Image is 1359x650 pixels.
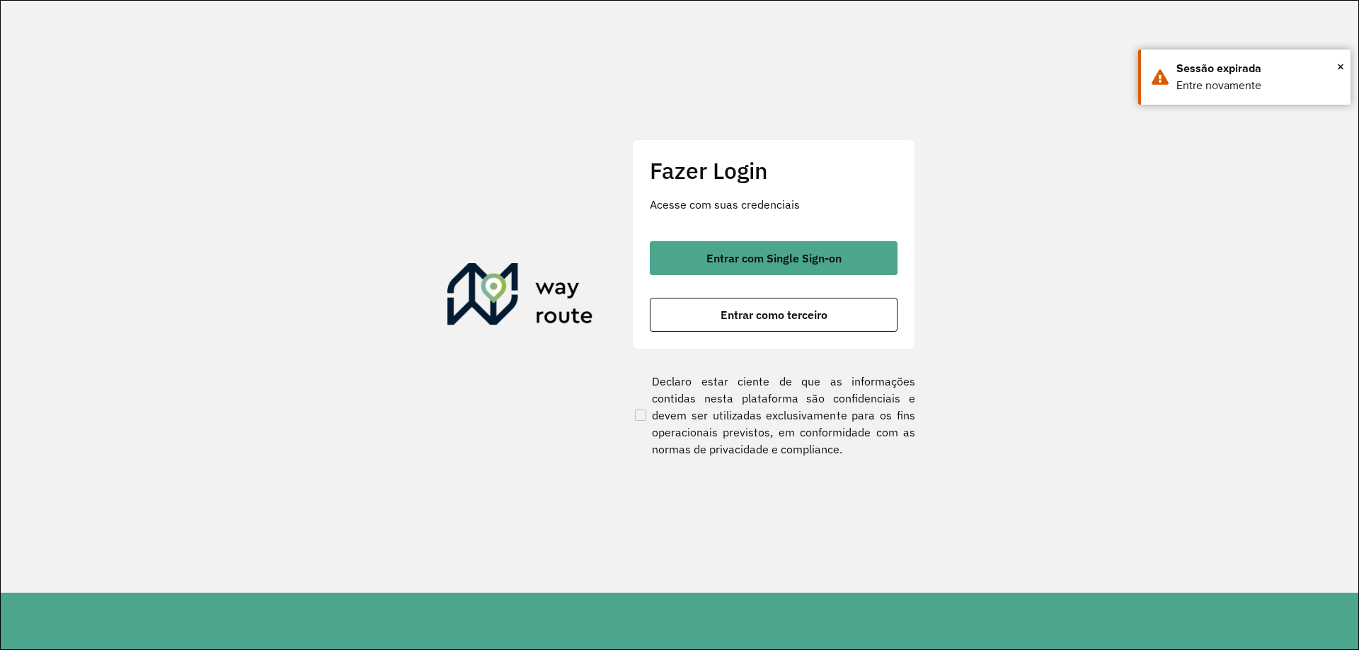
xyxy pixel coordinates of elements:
div: Sessão expirada [1176,60,1340,77]
span: × [1337,56,1344,77]
button: button [650,241,898,275]
img: Roteirizador AmbevTech [447,263,593,331]
span: Entrar com Single Sign-on [706,253,842,264]
h2: Fazer Login [650,157,898,184]
div: Entre novamente [1176,77,1340,94]
span: Entrar como terceiro [721,309,827,320]
button: Close [1337,56,1344,77]
label: Declaro estar ciente de que as informações contidas nesta plataforma são confidenciais e devem se... [632,373,915,458]
button: button [650,298,898,332]
p: Acesse com suas credenciais [650,196,898,213]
